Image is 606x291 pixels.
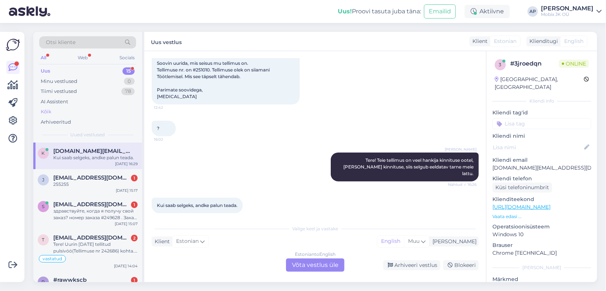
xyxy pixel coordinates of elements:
p: Kliendi telefon [492,175,591,183]
span: #rawwkscb [53,277,87,283]
div: Arhiveeri vestlus [383,260,440,270]
a: [PERSON_NAME]Mobix JK OÜ [541,6,602,17]
div: AI Assistent [41,98,68,106]
div: [DATE] 15:17 [116,188,138,193]
span: jyrituvik@hotmail.com [53,174,130,181]
p: Kliendi tag'id [492,109,591,117]
p: Vaata edasi ... [492,213,591,220]
input: Lisa nimi [493,143,583,151]
div: Blokeeri [443,260,479,270]
div: Küsi telefoninumbrit [492,183,552,193]
div: 1 [131,277,138,284]
span: Uued vestlused [71,131,105,138]
input: Lisa tag [492,118,591,129]
div: 255255 [53,181,138,188]
div: [PERSON_NAME] [541,6,593,11]
p: Märkmed [492,275,591,283]
div: Arhiveeritud [41,118,71,126]
span: vastatud [43,257,62,261]
div: Klient [469,37,488,45]
div: [DATE] 16:29 [115,161,138,167]
div: [GEOGRAPHIC_DATA], [GEOGRAPHIC_DATA] [495,76,584,91]
div: Aktiivne [465,5,510,18]
div: Klient [152,238,170,245]
span: timo.truu@mail.ee [53,234,130,241]
span: [PERSON_NAME] [445,147,477,152]
div: AP [528,6,538,17]
div: 2 [131,235,138,241]
div: 1 [131,201,138,208]
span: 3 [499,62,502,67]
div: English [377,236,404,247]
span: 16:02 [154,137,182,142]
div: Valige keel ja vastake [152,225,479,232]
div: Klienditugi [526,37,558,45]
div: All [39,53,48,63]
span: k [42,150,45,156]
span: kalistratov.inc@gmail.com [53,148,130,154]
div: Tiimi vestlused [41,88,77,95]
button: Emailid [424,4,456,19]
span: 12:42 [154,105,182,110]
span: Otsi kliente [46,39,75,46]
div: Kõik [41,108,51,116]
p: Kliendi email [492,156,591,164]
span: Muu [408,238,420,244]
p: Klienditeekond [492,195,591,203]
div: здравствуйте, когда я получу свой заказ? номер заказа #249628 . Заказ был оформлен [DATE] [53,208,138,221]
span: Kui saab selgeks, andke palun teada. [157,203,238,208]
div: Minu vestlused [41,78,77,85]
span: s [42,204,45,209]
span: j [42,177,44,183]
p: Kliendi nimi [492,132,591,140]
span: r [42,279,45,285]
span: Estonian [494,37,516,45]
div: Estonian to English [295,251,336,258]
div: Socials [118,53,136,63]
p: Chrome [TECHNICAL_ID] [492,249,591,257]
div: [DATE] 15:07 [115,221,138,227]
b: Uus! [338,8,352,15]
div: Proovi tasuta juba täna: [338,7,421,16]
span: svetlana_shupenko@mail.ru [53,201,130,208]
p: Windows 10 [492,231,591,238]
div: Võta vestlus üle [286,258,344,272]
span: t [42,237,45,242]
div: Kliendi info [492,98,591,104]
div: 0 [124,78,135,85]
div: Kui saab selgeks, andke palun teada. [53,154,138,161]
div: # 3jroedqn [510,59,559,68]
img: Askly Logo [6,38,20,52]
div: 78 [121,88,135,95]
div: Web [77,53,90,63]
div: Mobix JK OÜ [541,11,593,17]
p: Operatsioonisüsteem [492,223,591,231]
span: Online [559,60,589,68]
label: Uus vestlus [151,36,182,46]
span: Nähtud ✓ 16:26 [448,182,477,187]
span: Estonian [176,237,199,245]
span: Tere! Teie tellimus on veel hankija kinnituse ootel, [PERSON_NAME] kinnituse, siis selgub eeldata... [343,157,475,176]
p: [DOMAIN_NAME][EMAIL_ADDRESS][DOMAIN_NAME] [492,164,591,172]
div: Tere! Uurin [DATE] tellitud pulsivöö(Tellimuse nr 242686) kohta. Kas on täpsemat infot kuna pulsi... [53,241,138,254]
span: 16:29 [154,214,182,219]
div: Uus [41,67,50,75]
span: ? [157,126,159,131]
div: [PERSON_NAME] [430,238,477,245]
p: Brauser [492,241,591,249]
div: [DATE] 14:04 [114,263,138,269]
div: 1 [131,175,138,181]
span: English [564,37,583,45]
a: [URL][DOMAIN_NAME] [492,204,551,210]
div: 15 [122,67,135,75]
div: [PERSON_NAME] [492,264,591,271]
